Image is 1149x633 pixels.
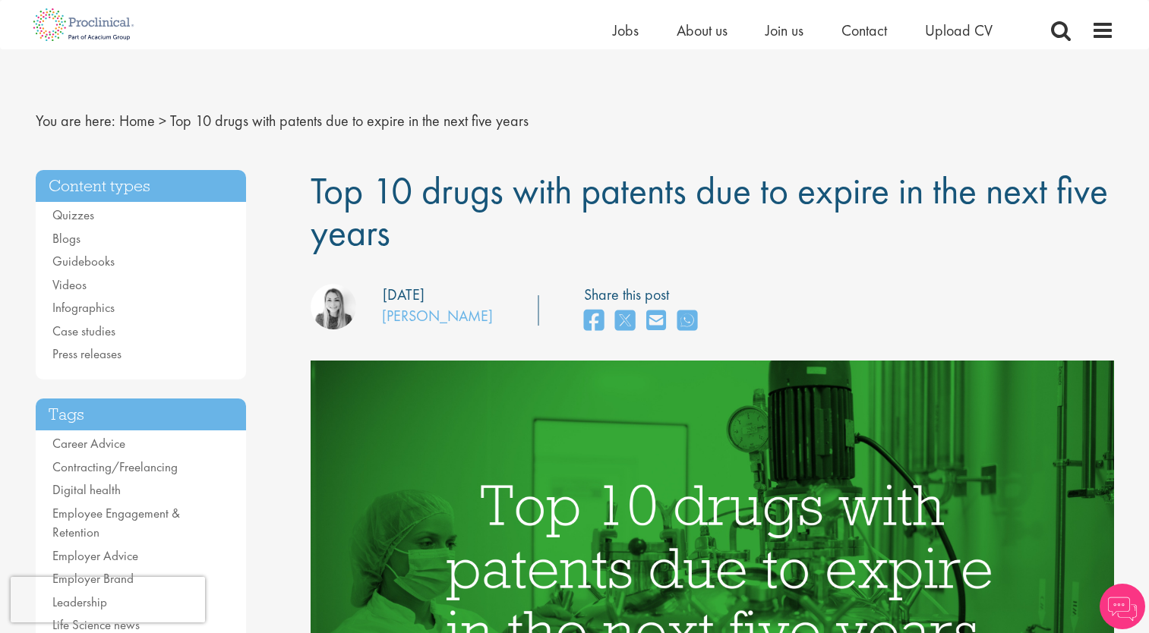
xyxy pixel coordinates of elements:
[36,170,247,203] h3: Content types
[613,20,639,40] a: Jobs
[52,230,80,247] a: Blogs
[1100,584,1145,629] img: Chatbot
[646,305,666,338] a: share on email
[383,284,425,306] div: [DATE]
[52,505,180,541] a: Employee Engagement & Retention
[159,111,166,131] span: >
[615,305,635,338] a: share on twitter
[52,616,140,633] a: Life Science news
[765,20,803,40] a: Join us
[52,323,115,339] a: Case studies
[311,284,356,329] img: Hannah Burke
[11,577,205,622] iframe: reCAPTCHA
[52,299,115,316] a: Infographics
[925,20,993,40] a: Upload CV
[52,253,115,269] a: Guidebooks
[584,305,604,338] a: share on facebook
[52,276,87,293] a: Videos
[52,547,138,564] a: Employer Advice
[119,111,155,131] a: breadcrumb link
[52,206,94,223] a: Quizzes
[52,570,134,587] a: Employer Brand
[677,20,728,40] a: About us
[170,111,529,131] span: Top 10 drugs with patents due to expire in the next five years
[311,166,1108,257] span: Top 10 drugs with patents due to expire in the next five years
[52,345,122,362] a: Press releases
[36,398,247,431] h3: Tags
[584,284,705,306] label: Share this post
[52,435,125,452] a: Career Advice
[382,306,493,326] a: [PERSON_NAME]
[677,305,697,338] a: share on whats app
[52,458,178,475] a: Contracting/Freelancing
[36,111,115,131] span: You are here:
[52,481,121,498] a: Digital health
[841,20,887,40] a: Contact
